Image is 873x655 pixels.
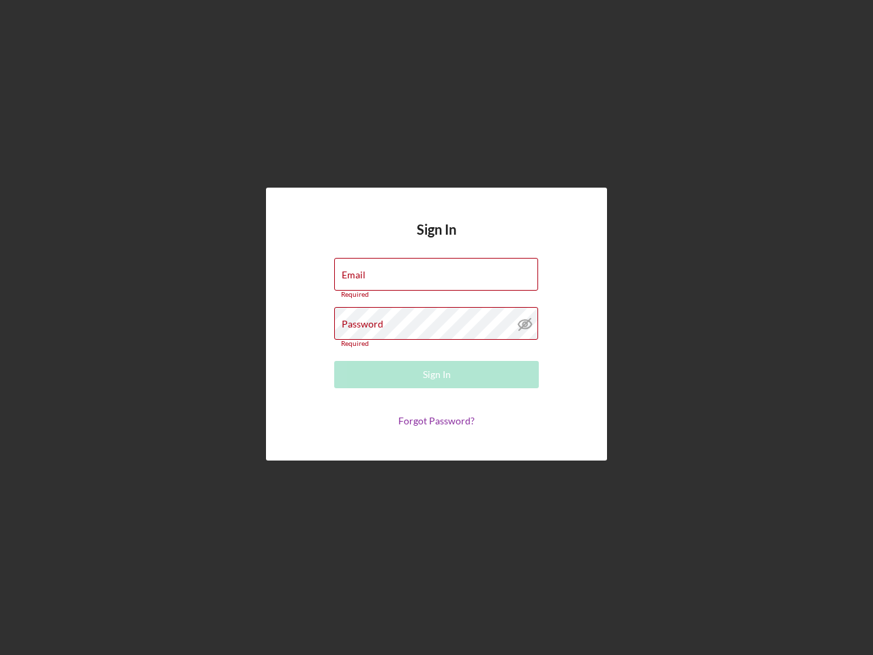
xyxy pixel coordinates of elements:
[334,291,539,299] div: Required
[334,361,539,388] button: Sign In
[342,319,383,330] label: Password
[423,361,451,388] div: Sign In
[417,222,456,258] h4: Sign In
[342,270,366,280] label: Email
[334,340,539,348] div: Required
[398,415,475,426] a: Forgot Password?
